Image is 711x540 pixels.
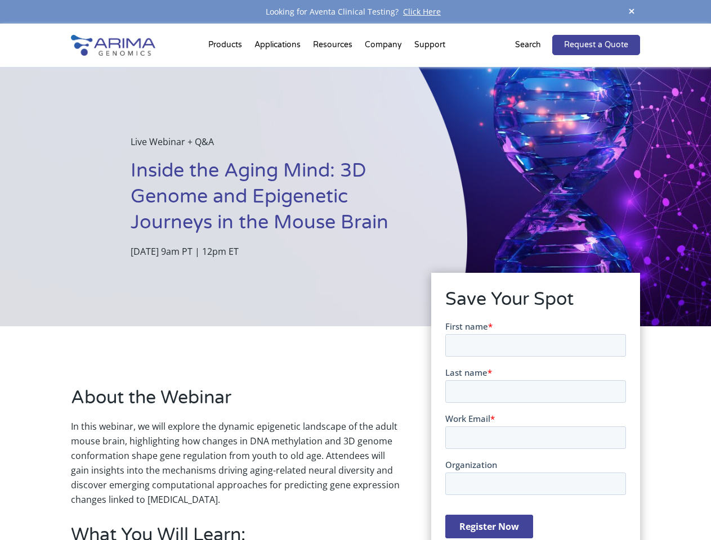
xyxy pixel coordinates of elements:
[71,419,400,507] p: In this webinar, we will explore the dynamic epigenetic landscape of the adult mouse brain, highl...
[71,385,400,419] h2: About the Webinar
[552,35,640,55] a: Request a Quote
[399,6,445,17] a: Click Here
[71,35,155,56] img: Arima-Genomics-logo
[131,244,410,259] p: [DATE] 9am PT | 12pm ET
[131,158,410,244] h1: Inside the Aging Mind: 3D Genome and Epigenetic Journeys in the Mouse Brain
[131,134,410,158] p: Live Webinar + Q&A
[515,38,541,52] p: Search
[445,287,626,321] h2: Save Your Spot
[71,4,640,19] div: Looking for Aventa Clinical Testing?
